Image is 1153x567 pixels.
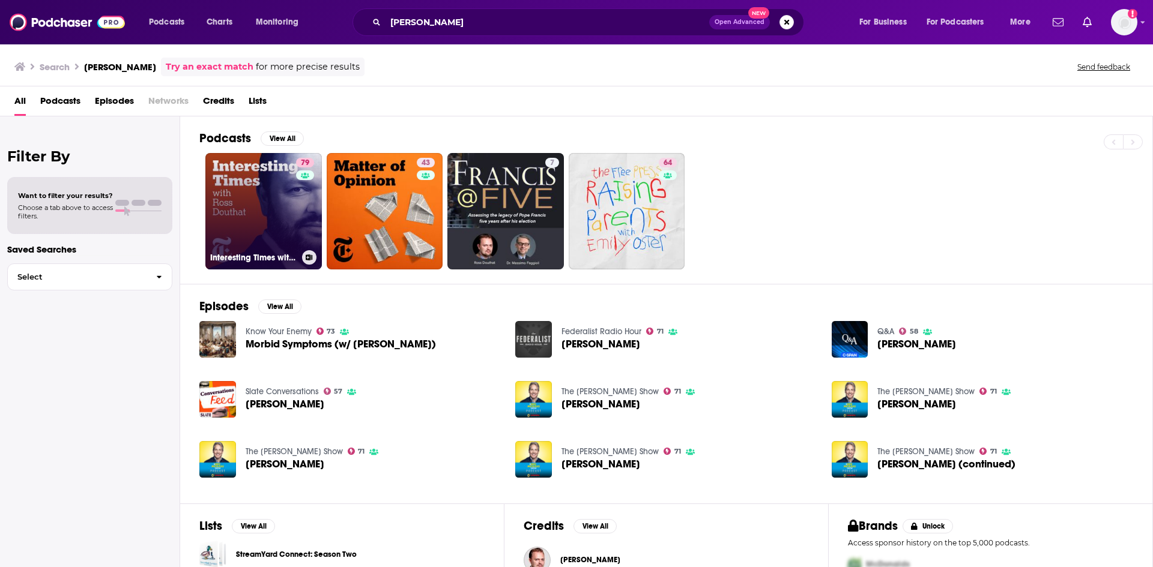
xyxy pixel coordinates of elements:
a: Q&A [877,326,894,337]
button: Open AdvancedNew [709,15,770,29]
a: The Eric Metaxas Show [877,386,975,397]
span: 71 [358,449,365,454]
a: Know Your Enemy [246,326,312,337]
h3: Search [40,61,70,73]
span: [PERSON_NAME] [246,399,324,409]
span: [PERSON_NAME] [561,339,640,349]
a: Ross Douthat [515,381,552,418]
img: Morbid Symptoms (w/ Ross Douthat) [199,321,236,358]
span: 71 [674,389,681,394]
a: 71 [664,448,681,455]
span: [PERSON_NAME] [877,399,956,409]
input: Search podcasts, credits, & more... [386,13,709,32]
div: Search podcasts, credits, & more... [364,8,816,36]
a: StreamYard Connect: Season Two [236,548,357,561]
span: [PERSON_NAME] [560,555,620,565]
span: 57 [334,389,342,394]
button: open menu [247,13,314,32]
h3: [PERSON_NAME] [84,61,156,73]
button: View All [258,299,301,314]
a: 43 [327,153,443,269]
span: 71 [674,449,681,454]
button: Send feedback [1074,62,1134,72]
span: 71 [990,389,997,394]
span: 43 [422,157,430,169]
h3: Interesting Times with [PERSON_NAME] [210,253,297,263]
img: Ross Douthat [832,381,868,418]
a: Show notifications dropdown [1078,12,1097,32]
span: For Podcasters [927,14,984,31]
a: Show notifications dropdown [1048,12,1068,32]
img: Ross Douthat [199,381,236,418]
span: Logged in as GregKubie [1111,9,1137,35]
a: 64 [569,153,685,269]
a: 57 [324,388,343,395]
h2: Podcasts [199,131,251,146]
h2: Brands [848,518,898,533]
a: 73 [316,328,336,335]
a: Credits [203,91,234,116]
span: Morbid Symptoms (w/ [PERSON_NAME]) [246,339,436,349]
img: Ross Douthat (continued) [832,441,868,478]
span: [PERSON_NAME] [561,399,640,409]
a: Ross Douthat [515,441,552,478]
button: open menu [141,13,200,32]
a: Ross Douthat [246,399,324,409]
a: Ross Douthat [561,339,640,349]
span: [PERSON_NAME] [561,459,640,469]
span: Choose a tab above to access filters. [18,203,113,220]
a: 71 [664,388,681,395]
h2: Credits [524,518,564,533]
span: 7 [550,157,554,169]
a: Ross Douthat [561,399,640,409]
span: 64 [664,157,672,169]
span: New [748,7,770,19]
a: 7 [545,158,559,167]
a: Try an exact match [166,60,253,74]
a: The Eric Metaxas Show [877,446,975,457]
span: Open Advanced [715,19,764,25]
span: for more precise results [256,60,360,74]
span: Select [8,273,147,281]
span: Podcasts [149,14,184,31]
span: [PERSON_NAME] [877,339,956,349]
img: Ross Douthat [199,441,236,478]
a: Ross Douthat (continued) [877,459,1015,469]
p: Access sponsor history on the top 5,000 podcasts. [848,538,1133,547]
a: Podchaser - Follow, Share and Rate Podcasts [10,11,125,34]
span: Charts [207,14,232,31]
h2: Filter By [7,148,172,165]
span: 71 [657,329,664,334]
span: 73 [327,329,335,334]
a: Podcasts [40,91,80,116]
a: The Eric Metaxas Show [561,446,659,457]
span: 58 [910,329,918,334]
img: Ross Douthat [515,321,552,358]
a: CreditsView All [524,518,617,533]
a: The Eric Metaxas Show [246,446,343,457]
a: 7 [447,153,564,269]
button: open menu [919,13,1002,32]
a: 71 [646,328,664,335]
button: Unlock [903,519,954,533]
span: [PERSON_NAME] (continued) [877,459,1015,469]
a: All [14,91,26,116]
a: Episodes [95,91,134,116]
span: Networks [148,91,189,116]
button: View All [232,519,275,533]
a: Ross Douthat [246,459,324,469]
a: Ross Douthat [561,459,640,469]
a: ListsView All [199,518,275,533]
a: Ross Douthat [877,399,956,409]
button: Show profile menu [1111,9,1137,35]
a: 71 [979,448,997,455]
span: [PERSON_NAME] [246,459,324,469]
a: Morbid Symptoms (w/ Ross Douthat) [246,339,436,349]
